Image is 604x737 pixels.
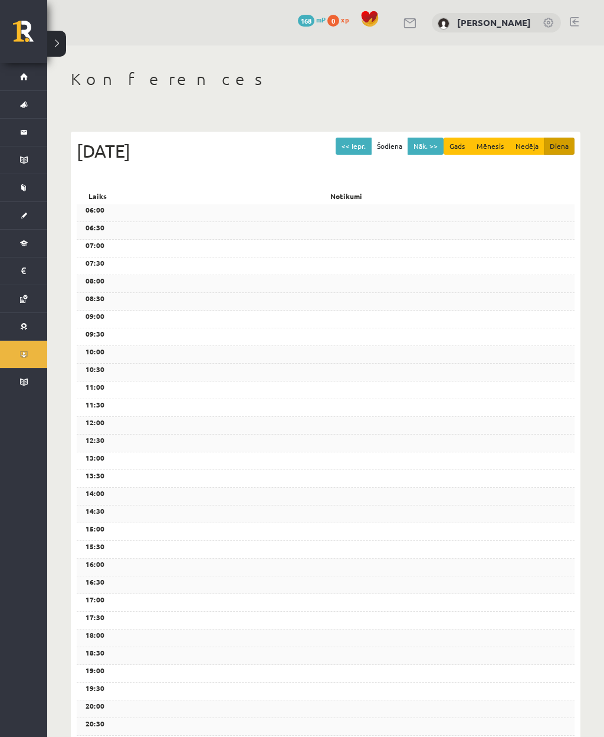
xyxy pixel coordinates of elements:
b: 17:00 [86,595,104,604]
b: 09:30 [86,329,104,338]
b: 12:30 [86,435,104,445]
span: 0 [327,15,339,27]
b: 16:00 [86,559,104,569]
b: 10:30 [86,364,104,374]
button: Mēnesis [471,138,510,155]
b: 16:30 [86,577,104,586]
h1: Konferences [71,69,580,89]
b: 12:00 [86,418,104,427]
b: 15:30 [86,542,104,551]
button: << Iepr. [336,138,372,155]
b: 17:30 [86,612,104,622]
div: Laiks [77,188,118,204]
span: 168 [298,15,314,27]
b: 14:30 [86,506,104,516]
b: 06:30 [86,223,104,232]
span: mP [316,15,326,24]
button: Nedēļa [510,138,544,155]
a: [PERSON_NAME] [457,17,531,28]
button: Šodiena [371,138,408,155]
b: 15:00 [86,524,104,533]
b: 19:30 [86,683,104,693]
b: 06:00 [86,205,104,214]
b: 09:00 [86,311,104,321]
b: 08:30 [86,294,104,303]
a: 168 mP [298,15,326,24]
a: 0 xp [327,15,354,24]
b: 18:30 [86,648,104,657]
b: 19:00 [86,666,104,675]
b: 08:00 [86,276,104,285]
b: 14:00 [86,488,104,498]
b: 13:00 [86,453,104,462]
b: 07:00 [86,240,104,250]
button: Nāk. >> [408,138,444,155]
b: 11:00 [86,382,104,392]
b: 11:30 [86,400,104,409]
div: Notikumi [118,188,575,204]
b: 07:30 [86,258,104,268]
b: 13:30 [86,471,104,480]
button: Gads [444,138,471,155]
b: 10:00 [86,347,104,356]
span: xp [341,15,349,24]
button: Diena [544,138,575,155]
img: Veronika Pētersone [438,18,449,30]
b: 20:30 [86,719,104,728]
div: [DATE] [77,138,575,164]
a: Rīgas 1. Tālmācības vidusskola [13,21,47,50]
b: 20:00 [86,701,104,710]
b: 18:00 [86,630,104,640]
